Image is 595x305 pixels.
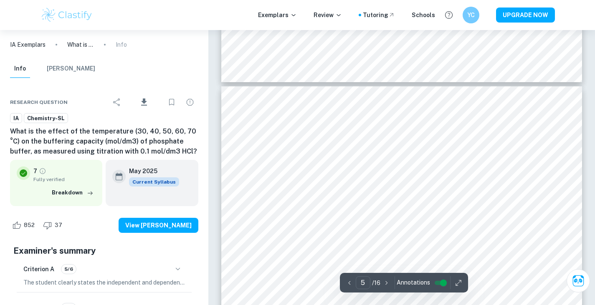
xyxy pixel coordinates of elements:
p: 7 [33,166,37,176]
button: View [PERSON_NAME] [119,218,198,233]
button: [PERSON_NAME] [47,60,95,78]
a: Grade fully verified [39,167,46,175]
span: Current Syllabus [129,177,179,187]
button: YC [463,7,479,23]
p: Review [314,10,342,20]
div: Like [10,219,39,232]
div: Download [127,91,162,113]
button: Ask Clai [567,269,590,292]
div: Bookmark [163,94,180,111]
img: Clastify logo [41,7,94,23]
span: Chemistry-SL [24,114,68,123]
button: UPGRADE NOW [496,8,555,23]
div: This exemplar is based on the current syllabus. Feel free to refer to it for inspiration/ideas wh... [129,177,179,187]
span: Annotations [397,278,430,287]
button: Breakdown [50,187,96,199]
span: 37 [50,221,67,229]
div: Share [109,94,125,111]
a: IA [10,113,22,124]
h6: YC [466,10,476,20]
h6: Criterion A [23,265,54,274]
p: Exemplars [258,10,297,20]
div: Dislike [41,219,67,232]
p: Info [116,40,127,49]
span: 5/6 [61,265,76,273]
h5: Examiner's summary [13,245,195,257]
p: / 16 [372,278,380,287]
a: IA Exemplars [10,40,46,49]
a: Chemistry-SL [24,113,68,124]
h6: What is the effect of the temperature (30, 40, 50, 60, 70 °C) on the buffering capacity (mol/dm3)... [10,126,198,156]
p: What is the effect of the temperature (30, 40, 50, 60, 70 °C) on the buffering capacity (mol/dm3)... [67,40,94,49]
button: Help and Feedback [442,8,456,22]
button: Info [10,60,30,78]
a: Schools [412,10,435,20]
span: Fully verified [33,176,96,183]
span: IA [10,114,22,123]
div: Report issue [182,94,198,111]
span: 852 [19,221,39,229]
a: Tutoring [363,10,395,20]
span: Research question [10,98,68,106]
p: The student clearly states the independent and dependent variables in the research question, incl... [23,278,185,287]
h6: May 2025 [129,166,172,176]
